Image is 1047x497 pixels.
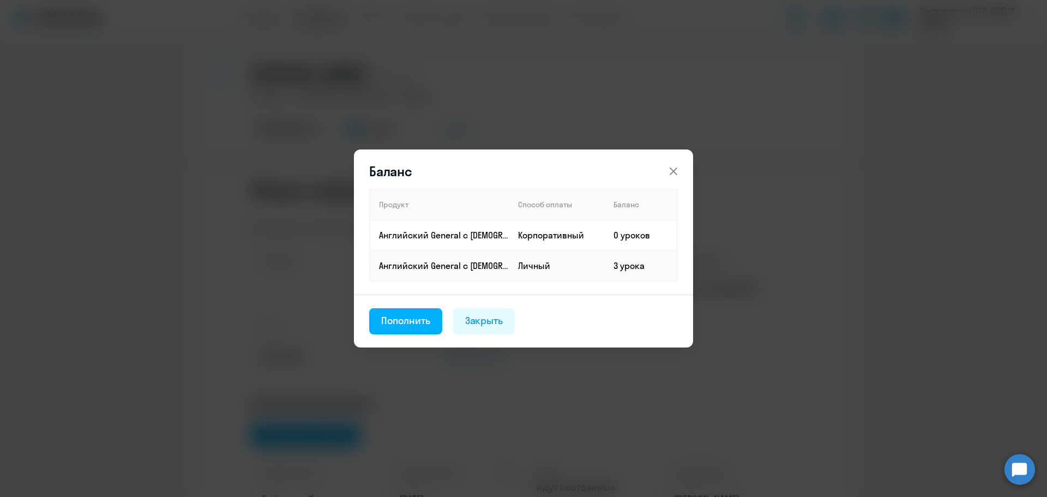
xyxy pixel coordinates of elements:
p: Английский General с [DEMOGRAPHIC_DATA] преподавателем [379,229,509,241]
th: Способ оплаты [509,189,605,220]
p: Английский General с [DEMOGRAPHIC_DATA] преподавателем [379,260,509,272]
div: Пополнить [381,314,430,328]
td: 3 урока [605,250,677,281]
div: Закрыть [465,314,503,328]
td: 0 уроков [605,220,677,250]
button: Закрыть [453,308,515,334]
td: Корпоративный [509,220,605,250]
header: Баланс [354,163,693,180]
button: Пополнить [369,308,442,334]
th: Продукт [370,189,509,220]
th: Баланс [605,189,677,220]
td: Личный [509,250,605,281]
